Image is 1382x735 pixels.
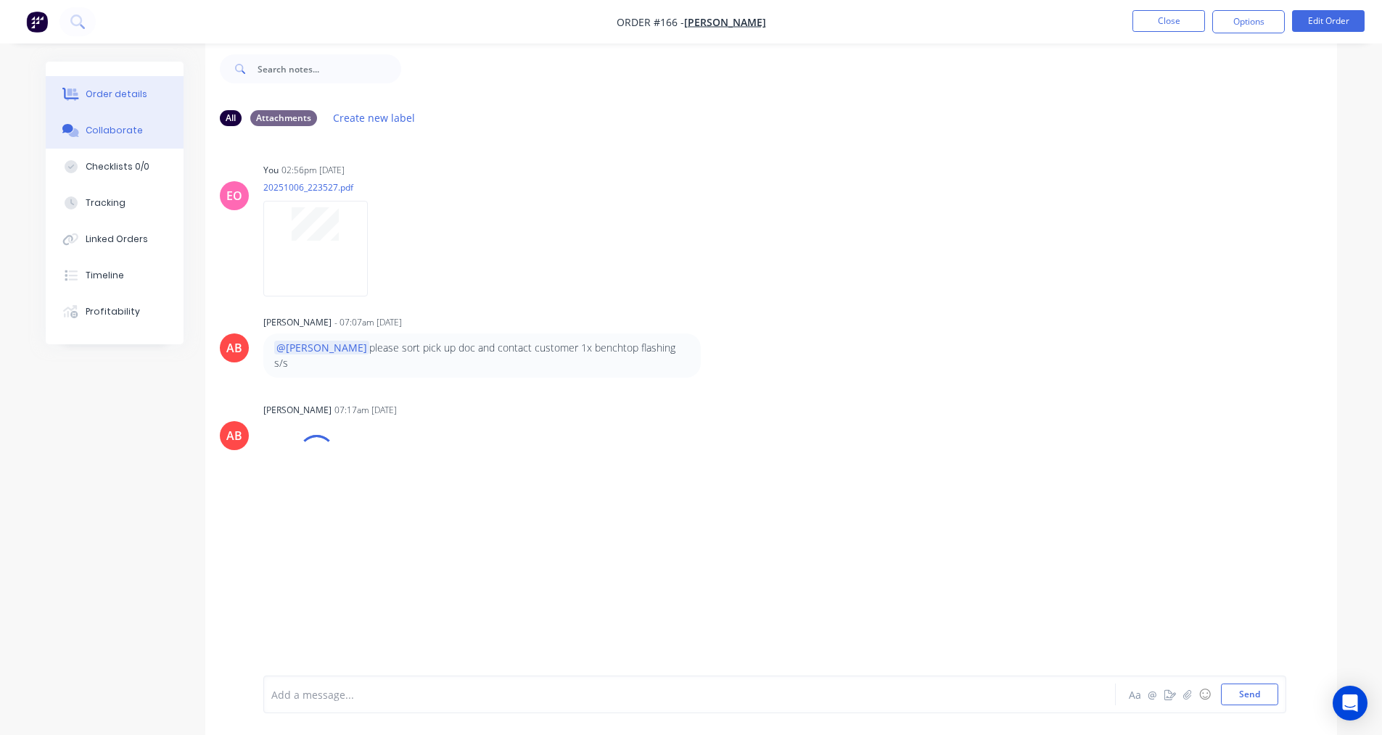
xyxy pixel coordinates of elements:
button: ☺ [1196,686,1214,703]
p: please sort pick up doc and contact customer 1x benchtop flashing s/s [274,341,690,370]
button: Create new label [326,108,423,128]
button: Close [1132,10,1205,32]
div: EO [226,187,242,204]
span: Order #166 - [617,15,684,29]
button: Checklists 0/0 [46,149,184,185]
button: Edit Order [1292,10,1365,32]
div: [PERSON_NAME] [263,316,332,329]
div: Collaborate [86,124,143,137]
p: 20251006_223527.pdf [263,181,382,194]
div: Checklists 0/0 [86,160,149,173]
button: Linked Orders [46,221,184,257]
img: Factory [26,11,48,33]
button: Tracking [46,185,184,221]
span: @[PERSON_NAME] [274,341,369,354]
button: Send [1221,684,1278,705]
div: AB [226,427,242,444]
div: [PERSON_NAME] [263,404,332,417]
div: Profitability [86,305,140,318]
button: @ [1144,686,1161,703]
div: Tracking [86,196,126,209]
button: Profitability [46,294,184,330]
div: Linked Orders [86,233,148,246]
div: 02:56pm [DATE] [281,164,345,177]
button: Aa [1127,686,1144,703]
button: Collaborate [46,112,184,149]
button: Timeline [46,257,184,294]
div: Open Intercom Messenger [1333,686,1367,721]
div: 07:17am [DATE] [334,404,397,417]
div: Attachments [250,110,317,126]
div: You [263,164,279,177]
div: Order details [86,88,147,101]
button: Order details [46,76,184,112]
input: Search notes... [258,54,401,83]
button: Options [1212,10,1285,33]
div: AB [226,339,242,357]
div: - 07:07am [DATE] [334,316,402,329]
a: [PERSON_NAME] [684,15,766,29]
div: Timeline [86,269,124,282]
div: All [220,110,242,126]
